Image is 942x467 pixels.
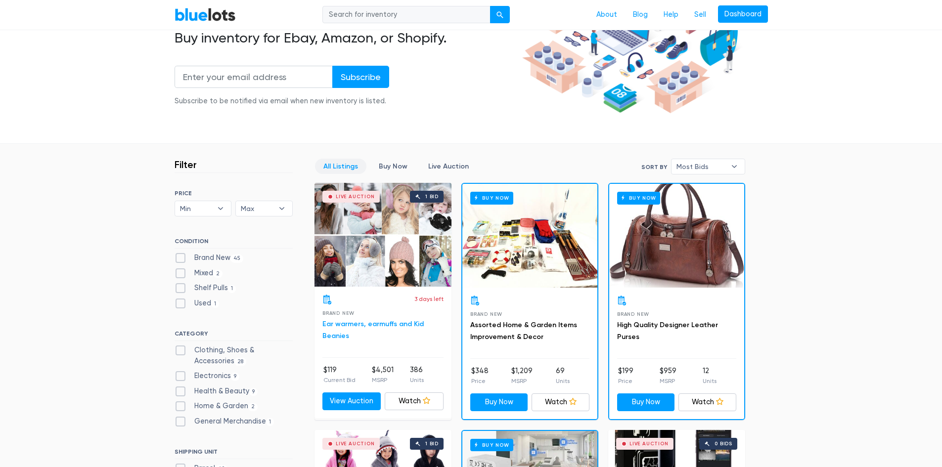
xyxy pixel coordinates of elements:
[234,358,247,366] span: 28
[556,377,570,385] p: Units
[175,30,519,46] h2: Buy inventory for Ebay, Amazon, or Shopify.
[410,365,424,384] li: 386
[271,201,292,216] b: ▾
[471,366,489,385] li: $348
[175,371,240,382] label: Electronics
[248,403,258,411] span: 2
[470,311,502,317] span: Brand New
[724,159,745,174] b: ▾
[703,366,717,385] li: 12
[322,6,491,24] input: Search for inventory
[175,238,293,249] h6: CONDITION
[532,393,589,411] a: Watch
[617,192,660,204] h6: Buy Now
[241,201,273,216] span: Max
[617,311,649,317] span: Brand New
[660,377,676,385] p: MSRP
[617,321,718,341] a: High Quality Designer Leather Purses
[230,255,244,262] span: 45
[175,416,274,427] label: General Merchandise
[686,5,714,24] a: Sell
[336,194,375,199] div: Live Auction
[228,285,236,293] span: 1
[249,388,258,396] span: 9
[315,159,366,174] a: All Listings
[641,163,667,171] label: Sort By
[511,366,533,385] li: $1,209
[211,300,220,308] span: 1
[425,194,439,199] div: 1 bid
[372,376,394,384] p: MSRP
[420,159,477,174] a: Live Auction
[425,441,439,446] div: 1 bid
[715,441,732,446] div: 0 bids
[676,159,726,174] span: Most Bids
[175,96,389,107] div: Subscribe to be notified via email when new inventory is listed.
[618,366,633,385] li: $199
[470,439,513,451] h6: Buy Now
[625,5,656,24] a: Blog
[175,7,236,22] a: BlueLots
[213,270,223,278] span: 2
[322,310,355,316] span: Brand New
[617,393,675,411] a: Buy Now
[175,448,293,459] h6: SHIPPING UNIT
[175,345,293,366] label: Clothing, Shoes & Accessories
[322,392,381,410] a: View Auction
[175,253,244,263] label: Brand New
[414,295,444,303] p: 3 days left
[656,5,686,24] a: Help
[175,298,220,309] label: Used
[370,159,416,174] a: Buy Now
[175,190,293,197] h6: PRICE
[471,377,489,385] p: Price
[266,418,274,426] span: 1
[322,320,424,340] a: Ear warmers, earmuffs and Kid Beanies
[323,365,356,384] li: $119
[410,376,424,384] p: Units
[372,365,394,384] li: $4,501
[210,201,231,216] b: ▾
[511,377,533,385] p: MSRP
[314,183,451,287] a: Live Auction 1 bid
[175,283,236,294] label: Shelf Pulls
[175,401,258,412] label: Home & Garden
[703,377,717,385] p: Units
[609,184,744,288] a: Buy Now
[678,393,736,411] a: Watch
[629,441,669,446] div: Live Auction
[332,66,389,88] input: Subscribe
[556,366,570,385] li: 69
[175,330,293,341] h6: CATEGORY
[175,66,333,88] input: Enter your email address
[660,366,676,385] li: $959
[470,321,577,341] a: Assorted Home & Garden Items Improvement & Decor
[175,268,223,279] label: Mixed
[470,393,528,411] a: Buy Now
[618,377,633,385] p: Price
[588,5,625,24] a: About
[323,376,356,384] p: Current Bid
[175,159,197,170] h3: Filter
[385,392,444,410] a: Watch
[180,201,213,216] span: Min
[231,373,240,381] span: 9
[718,5,768,23] a: Dashboard
[462,184,597,288] a: Buy Now
[175,386,258,397] label: Health & Beauty
[470,192,513,204] h6: Buy Now
[336,441,375,446] div: Live Auction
